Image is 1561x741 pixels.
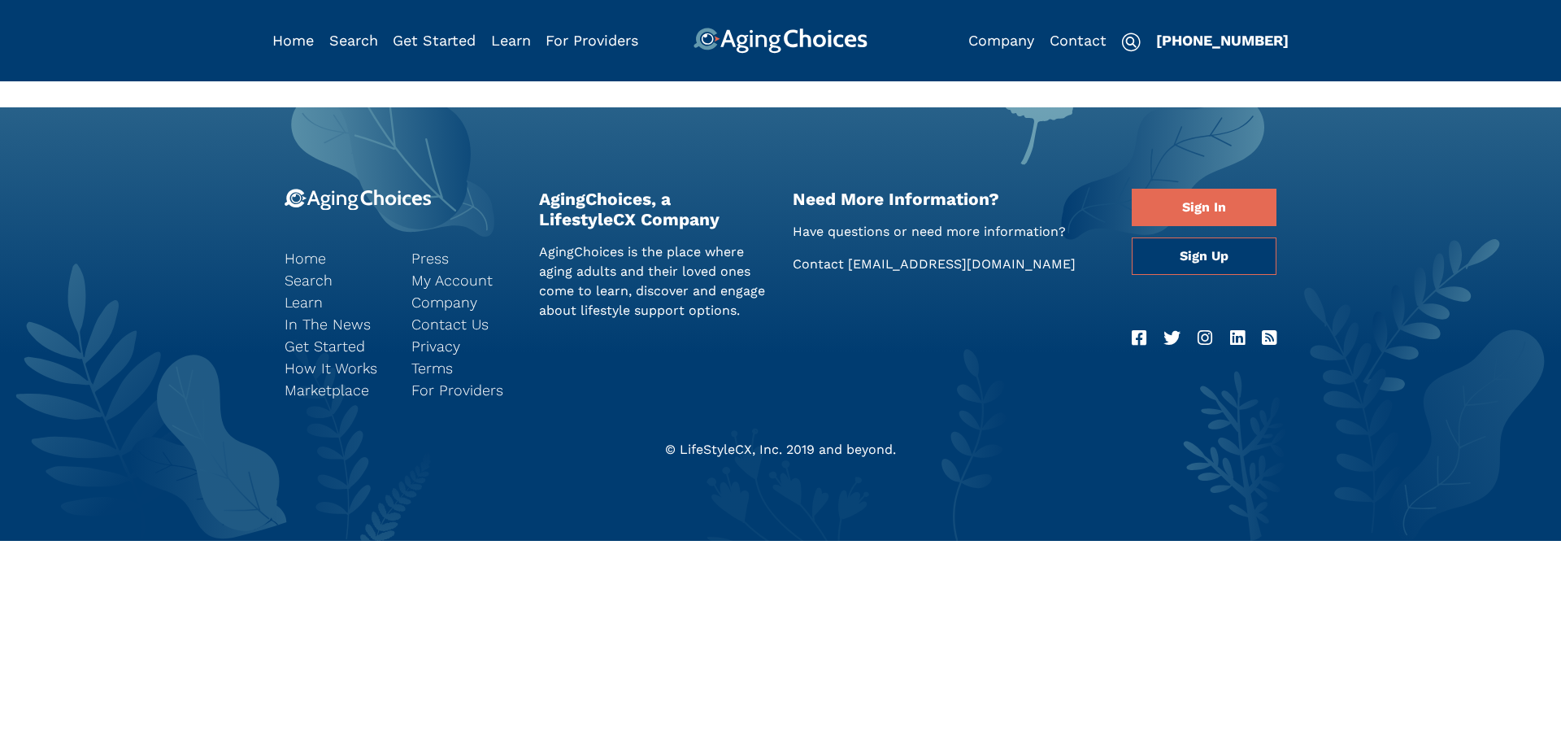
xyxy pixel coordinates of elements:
[1230,325,1245,351] a: LinkedIn
[694,28,867,54] img: AgingChoices
[329,32,378,49] a: Search
[411,379,514,401] a: For Providers
[285,291,387,313] a: Learn
[491,32,531,49] a: Learn
[1156,32,1289,49] a: [PHONE_NUMBER]
[411,335,514,357] a: Privacy
[1198,325,1212,351] a: Instagram
[1262,325,1276,351] a: RSS Feed
[411,357,514,379] a: Terms
[272,32,314,49] a: Home
[329,28,378,54] div: Popover trigger
[968,32,1034,49] a: Company
[1132,238,1276,275] a: Sign Up
[411,291,514,313] a: Company
[539,242,769,320] p: AgingChoices is the place where aging adults and their loved ones come to learn, discover and eng...
[1121,33,1141,52] img: search-icon.svg
[793,189,1107,209] h2: Need More Information?
[411,247,514,269] a: Press
[285,313,387,335] a: In The News
[285,357,387,379] a: How It Works
[546,32,638,49] a: For Providers
[1132,189,1276,226] a: Sign In
[285,189,432,211] img: 9-logo.svg
[1163,325,1181,351] a: Twitter
[285,379,387,401] a: Marketplace
[539,189,769,229] h2: AgingChoices, a LifestyleCX Company
[793,255,1107,274] p: Contact
[411,313,514,335] a: Contact Us
[272,440,1289,460] div: © LifeStyleCX, Inc. 2019 and beyond.
[1050,32,1107,49] a: Contact
[848,256,1076,272] a: [EMAIL_ADDRESS][DOMAIN_NAME]
[411,269,514,291] a: My Account
[793,222,1107,242] p: Have questions or need more information?
[393,32,476,49] a: Get Started
[285,247,387,269] a: Home
[1132,325,1146,351] a: Facebook
[285,269,387,291] a: Search
[285,335,387,357] a: Get Started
